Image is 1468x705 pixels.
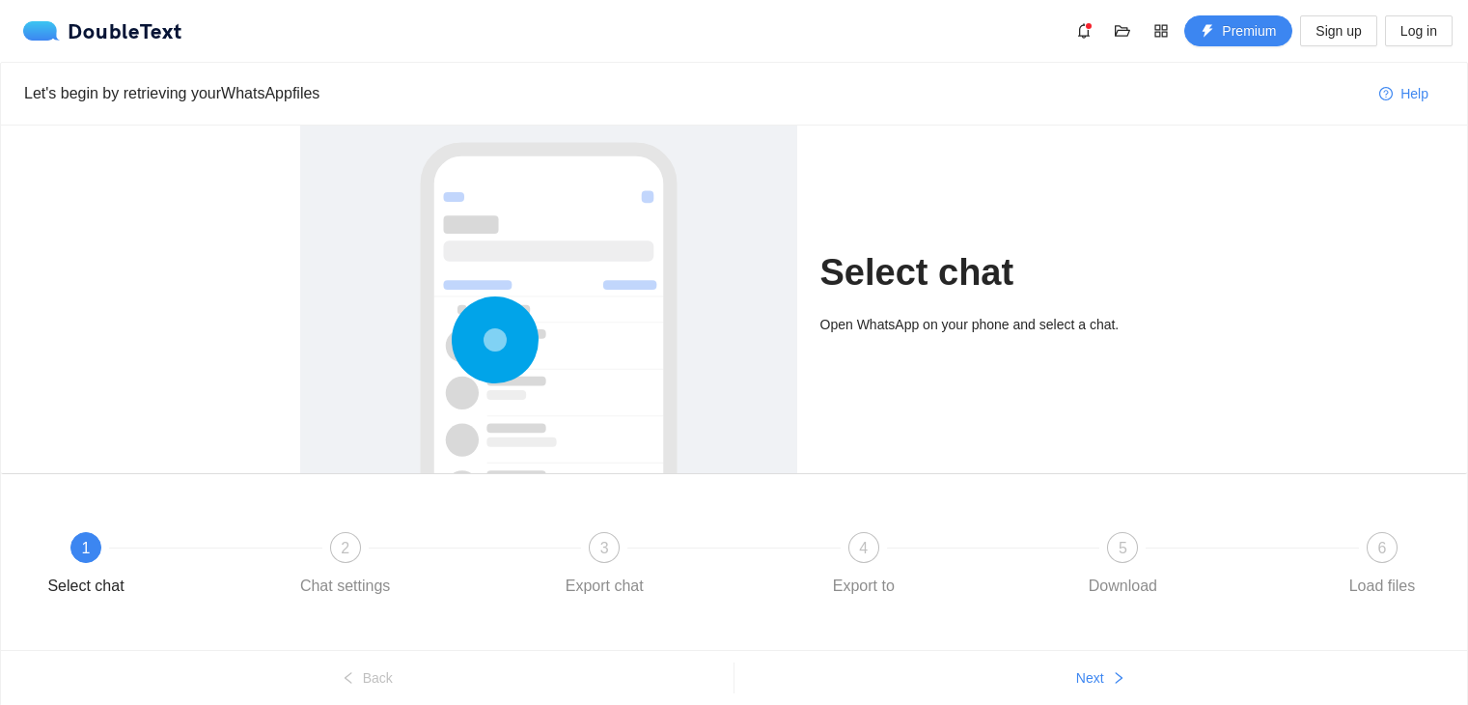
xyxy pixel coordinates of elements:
span: 6 [1378,540,1387,556]
button: Nextright [734,663,1468,693]
span: Log in [1400,20,1437,42]
div: Select chat [47,571,124,602]
span: 2 [341,540,349,556]
div: Open WhatsApp on your phone and select a chat. [820,314,1169,335]
a: logoDoubleText [23,21,182,41]
div: 5Download [1066,532,1326,602]
span: question-circle [1379,87,1393,102]
span: 4 [859,540,868,556]
span: Premium [1222,20,1276,42]
button: bell [1068,15,1099,46]
span: right [1112,671,1125,687]
div: Chat settings [300,571,390,602]
span: 5 [1119,540,1127,556]
button: question-circleHelp [1364,78,1444,109]
span: Sign up [1316,20,1361,42]
img: logo [23,21,68,41]
div: 4Export to [808,532,1067,602]
div: 2Chat settings [290,532,549,602]
span: 3 [600,540,609,556]
div: Export to [833,571,895,602]
button: Sign up [1300,15,1376,46]
span: appstore [1147,23,1176,39]
button: appstore [1146,15,1177,46]
h1: Select chat [820,250,1169,296]
span: folder-open [1108,23,1137,39]
button: leftBack [1,663,734,693]
button: thunderboltPremium [1184,15,1292,46]
button: Log in [1385,15,1453,46]
span: Next [1076,667,1104,689]
div: Export chat [566,571,644,602]
div: 6Load files [1326,532,1438,602]
div: DoubleText [23,21,182,41]
div: Load files [1349,571,1416,602]
span: thunderbolt [1201,24,1214,40]
button: folder-open [1107,15,1138,46]
div: Download [1089,571,1157,602]
span: Help [1400,83,1428,104]
div: 1Select chat [30,532,290,602]
span: 1 [82,540,91,556]
div: 3Export chat [548,532,808,602]
span: bell [1069,23,1098,39]
div: Let's begin by retrieving your WhatsApp files [24,81,1364,105]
